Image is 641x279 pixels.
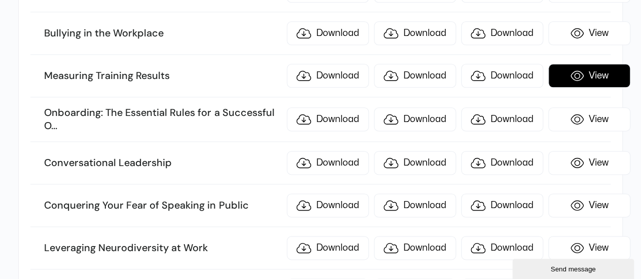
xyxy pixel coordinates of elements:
[548,236,630,260] a: View
[461,64,543,88] a: Download
[461,21,543,45] a: Download
[287,236,369,260] a: Download
[374,21,456,45] a: Download
[44,106,282,132] h3: Onboarding: The Essential Rules for a Successful O
[287,107,369,131] a: Download
[44,199,282,212] h3: Conquering Your Fear of Speaking in Public
[287,64,369,88] a: Download
[287,21,369,45] a: Download
[44,69,282,83] h3: Measuring Training Results
[374,236,456,260] a: Download
[548,107,630,131] a: View
[44,156,282,170] h3: Conversational Leadership
[548,151,630,175] a: View
[374,64,456,88] a: Download
[461,151,543,175] a: Download
[374,107,456,131] a: Download
[374,151,456,175] a: Download
[548,193,630,217] a: View
[287,193,369,217] a: Download
[51,119,57,132] span: ...
[512,257,636,279] iframe: chat widget
[374,193,456,217] a: Download
[44,242,282,255] h3: Leveraging Neurodiversity at Work
[461,236,543,260] a: Download
[548,64,630,88] a: View
[461,193,543,217] a: Download
[548,21,630,45] a: View
[287,151,369,175] a: Download
[461,107,543,131] a: Download
[44,27,282,40] h3: Bullying in the Workplace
